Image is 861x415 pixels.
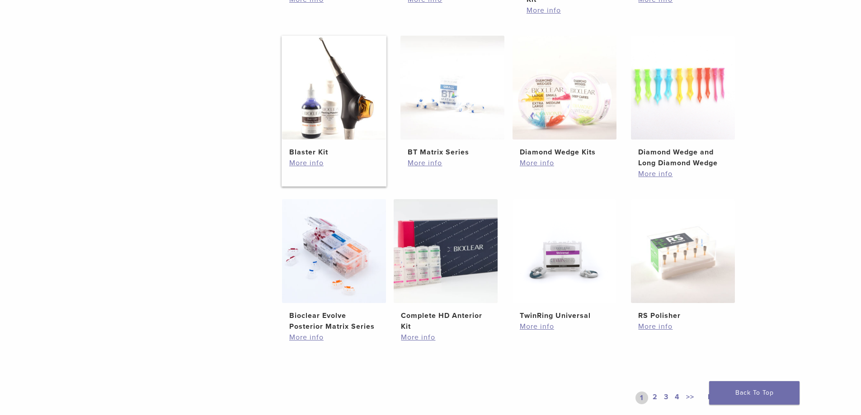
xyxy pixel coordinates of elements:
a: Complete HD Anterior KitComplete HD Anterior Kit [393,199,499,332]
a: More info [638,168,728,179]
h2: Diamond Wedge and Long Diamond Wedge [638,147,728,168]
img: Blaster Kit [282,36,386,140]
span: Next [708,392,725,401]
a: Blaster KitBlaster Kit [282,36,387,158]
a: More info [289,158,379,168]
a: 3 [662,392,670,404]
a: Bioclear Evolve Posterior Matrix SeriesBioclear Evolve Posterior Matrix Series [282,199,387,332]
img: Complete HD Anterior Kit [394,199,498,303]
a: More info [638,321,728,332]
a: TwinRing UniversalTwinRing Universal [512,199,617,321]
a: Diamond Wedge and Long Diamond WedgeDiamond Wedge and Long Diamond Wedge [630,36,736,168]
h2: RS Polisher [638,310,728,321]
img: RS Polisher [631,199,735,303]
img: Diamond Wedge and Long Diamond Wedge [631,36,735,140]
a: 2 [651,392,659,404]
a: More info [520,158,609,168]
h2: Diamond Wedge Kits [520,147,609,158]
a: 4 [673,392,682,404]
img: TwinRing Universal [513,199,616,303]
a: More info [520,321,609,332]
img: Diamond Wedge Kits [513,36,616,140]
h2: TwinRing Universal [520,310,609,321]
a: >> [684,392,696,404]
h2: BT Matrix Series [408,147,497,158]
h2: Blaster Kit [289,147,379,158]
h2: Bioclear Evolve Posterior Matrix Series [289,310,379,332]
a: More info [289,332,379,343]
a: More info [527,5,616,16]
a: More info [408,158,497,168]
a: 1 [635,392,648,404]
a: Back To Top [709,381,800,405]
img: BT Matrix Series [400,36,504,140]
a: More info [401,332,490,343]
img: Bioclear Evolve Posterior Matrix Series [282,199,386,303]
a: BT Matrix SeriesBT Matrix Series [400,36,505,158]
a: RS PolisherRS Polisher [630,199,736,321]
a: Diamond Wedge KitsDiamond Wedge Kits [512,36,617,158]
h2: Complete HD Anterior Kit [401,310,490,332]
